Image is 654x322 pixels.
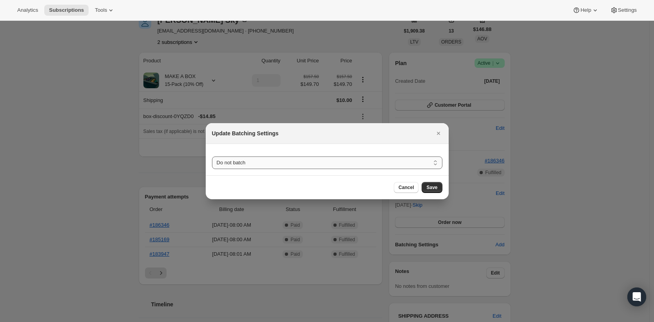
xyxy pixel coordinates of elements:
button: Subscriptions [44,5,89,16]
div: Open Intercom Messenger [627,287,646,306]
h2: Update Batching Settings [212,129,279,137]
span: Subscriptions [49,7,84,13]
button: Save [422,182,442,193]
span: Help [580,7,591,13]
button: Tools [90,5,120,16]
span: Analytics [17,7,38,13]
button: Close [433,128,444,139]
button: Cancel [394,182,418,193]
span: Cancel [399,184,414,191]
button: Analytics [13,5,43,16]
button: Settings [605,5,641,16]
span: Settings [618,7,637,13]
span: Save [426,184,437,191]
button: Help [568,5,603,16]
span: Tools [95,7,107,13]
